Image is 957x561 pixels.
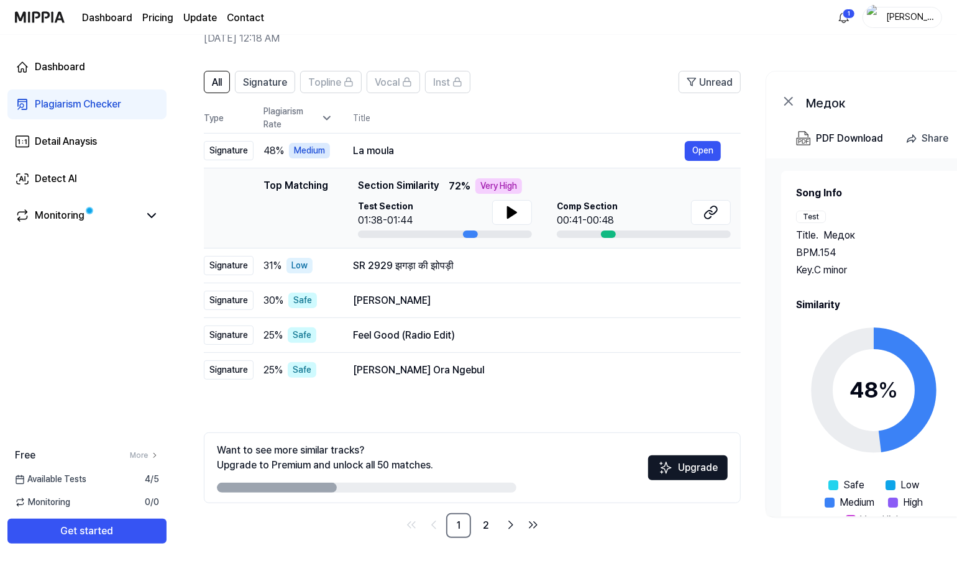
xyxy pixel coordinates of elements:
[288,327,316,343] div: Safe
[685,141,721,161] button: Open
[300,71,362,93] button: Topline
[367,71,420,93] button: Vocal
[263,363,283,378] span: 25 %
[658,460,673,475] img: Sparkles
[15,473,86,486] span: Available Tests
[823,228,855,243] span: Медок
[288,362,316,378] div: Safe
[204,141,254,160] div: Signature
[7,89,167,119] a: Plagiarism Checker
[424,515,444,535] a: Go to previous page
[183,11,217,25] a: Update
[204,513,741,538] nav: pagination
[886,10,934,24] div: [PERSON_NAME]
[648,455,728,480] button: Upgrade
[834,7,854,27] button: 알림1
[308,75,341,90] span: Topline
[145,496,159,509] span: 0 / 0
[849,373,898,407] div: 48
[35,208,85,223] div: Monitoring
[263,258,282,273] span: 31 %
[903,495,923,510] span: High
[204,326,254,345] div: Signature
[863,7,942,28] button: profile[PERSON_NAME]
[358,213,413,228] div: 01:38-01:44
[878,376,898,403] span: %
[922,130,948,147] div: Share
[35,171,77,186] div: Detect AI
[145,473,159,486] span: 4 / 5
[523,515,543,535] a: Go to last page
[286,258,313,273] div: Low
[449,179,470,194] span: 72 %
[263,144,284,158] span: 48 %
[358,200,413,213] span: Test Section
[353,328,721,343] div: Feel Good (Radio Edit)
[679,71,741,93] button: Unread
[900,478,919,493] span: Low
[263,328,283,343] span: 25 %
[235,71,295,93] button: Signature
[243,75,287,90] span: Signature
[861,513,902,527] span: Very High
[7,52,167,82] a: Dashboard
[425,71,470,93] button: Inst
[35,134,97,149] div: Detail Anaysis
[867,5,882,30] img: profile
[796,228,818,243] span: Title .
[401,515,421,535] a: Go to first page
[289,143,330,158] div: Medium
[353,363,721,378] div: [PERSON_NAME] Ora Ngebul
[446,513,471,538] a: 1
[843,9,855,19] div: 1
[212,75,222,90] span: All
[433,75,450,90] span: Inst
[557,200,618,213] span: Comp Section
[204,103,254,134] th: Type
[263,178,328,238] div: Top Matching
[15,448,35,463] span: Free
[840,495,874,510] span: Medium
[204,360,254,380] div: Signature
[353,293,721,308] div: [PERSON_NAME]
[699,75,733,90] span: Unread
[204,31,866,46] h2: [DATE] 12:18 AM
[263,105,333,131] div: Plagiarism Rate
[7,164,167,194] a: Detect AI
[288,293,317,308] div: Safe
[796,245,951,260] div: BPM. 154
[648,466,728,478] a: SparklesUpgrade
[353,258,721,273] div: SR 2929 झगड़ा की झोपड़ी
[353,103,741,133] th: Title
[82,11,132,25] a: Dashboard
[204,256,254,275] div: Signature
[204,71,230,93] button: All
[35,97,121,112] div: Plagiarism Checker
[15,496,70,509] span: Monitoring
[836,10,851,25] img: 알림
[816,130,883,147] div: PDF Download
[358,178,439,194] span: Section Similarity
[204,291,254,310] div: Signature
[557,213,618,228] div: 00:41-00:48
[130,450,159,461] a: More
[263,293,283,308] span: 30 %
[796,263,951,278] div: Key. C minor
[227,11,264,25] a: Contact
[35,60,85,75] div: Dashboard
[15,208,139,223] a: Monitoring
[475,178,522,194] div: Very High
[7,519,167,544] button: Get started
[796,131,811,146] img: PDF Download
[843,478,864,493] span: Safe
[501,515,521,535] a: Go to next page
[474,513,498,538] a: 2
[796,211,826,223] div: Test
[353,144,685,158] div: La moula
[375,75,400,90] span: Vocal
[794,126,886,151] button: PDF Download
[7,127,167,157] a: Detail Anaysis
[217,443,433,473] div: Want to see more similar tracks? Upgrade to Premium and unlock all 50 matches.
[142,11,173,25] a: Pricing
